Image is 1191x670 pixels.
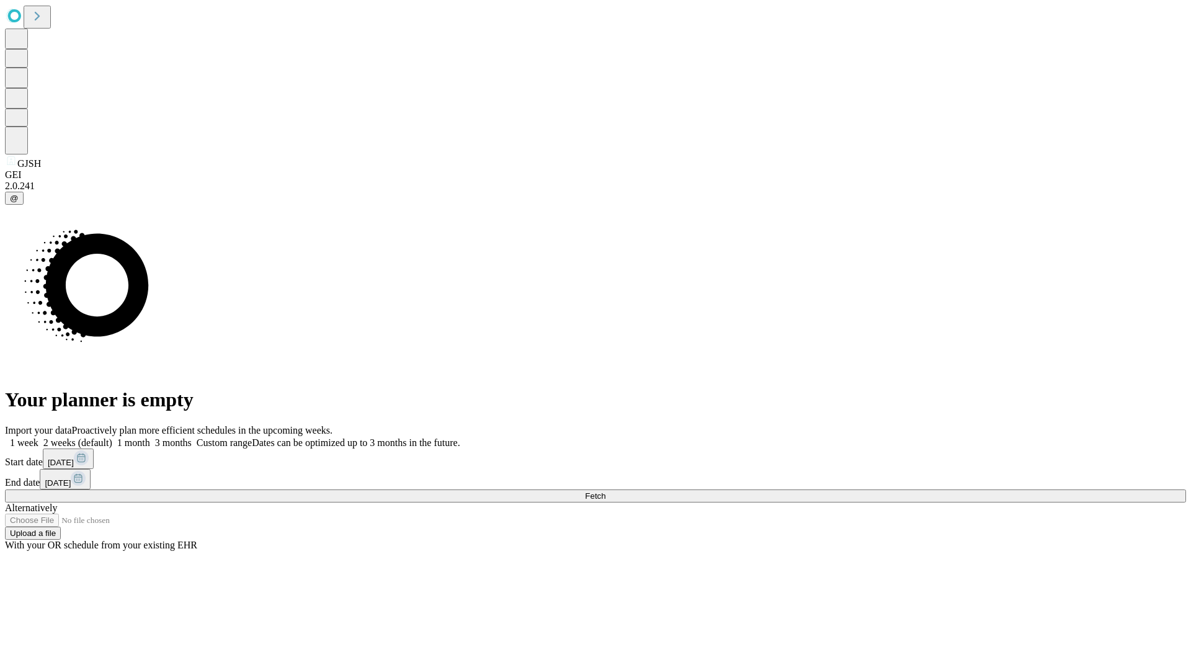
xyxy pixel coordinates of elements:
span: 2 weeks (default) [43,437,112,448]
span: [DATE] [48,458,74,467]
button: Fetch [5,489,1186,502]
span: Custom range [197,437,252,448]
span: Dates can be optimized up to 3 months in the future. [252,437,460,448]
span: 3 months [155,437,192,448]
div: Start date [5,449,1186,469]
button: [DATE] [40,469,91,489]
span: With your OR schedule from your existing EHR [5,540,197,550]
span: Proactively plan more efficient schedules in the upcoming weeks. [72,425,332,435]
button: @ [5,192,24,205]
div: GEI [5,169,1186,181]
button: Upload a file [5,527,61,540]
span: 1 week [10,437,38,448]
span: 1 month [117,437,150,448]
span: Import your data [5,425,72,435]
div: End date [5,469,1186,489]
span: Fetch [585,491,605,501]
span: GJSH [17,158,41,169]
span: @ [10,194,19,203]
span: Alternatively [5,502,57,513]
button: [DATE] [43,449,94,469]
h1: Your planner is empty [5,388,1186,411]
span: [DATE] [45,478,71,488]
div: 2.0.241 [5,181,1186,192]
